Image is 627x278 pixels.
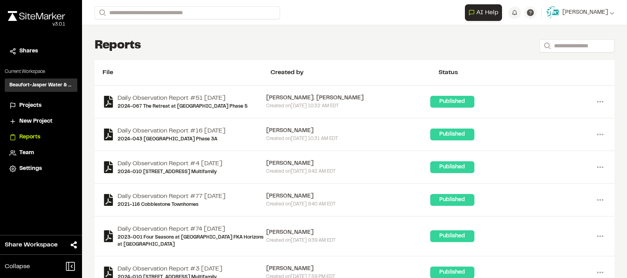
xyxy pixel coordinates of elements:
a: 2023-001 Four Seasons at [GEOGRAPHIC_DATA] FKA Horizons at [GEOGRAPHIC_DATA] [118,234,266,248]
p: Current Workspace [5,68,77,75]
a: Daily Observation Report #51 [DATE] [118,93,248,103]
a: 2024-010 [STREET_ADDRESS] Multifamily [118,168,222,175]
div: Created on [DATE] 9:40 AM EDT [266,201,430,208]
a: Daily Observation Report #4 [DATE] [118,159,222,168]
span: Reports [19,133,40,142]
span: Projects [19,101,41,110]
h1: Reports [95,38,141,54]
div: [PERSON_NAME] [266,192,430,201]
h3: Beaufort-Jasper Water & Sewer Authority [9,82,73,89]
span: Collapse [5,262,30,271]
div: Created on [DATE] 10:31 AM EDT [266,135,430,142]
div: Published [430,161,474,173]
a: 2021-116 Cobblestone Townhomes [118,201,226,208]
span: AI Help [476,8,498,17]
button: Search [95,6,109,19]
div: Created on [DATE] 9:42 AM EDT [266,168,430,175]
div: Open AI Assistant [465,4,505,21]
div: Oh geez...please don't... [8,21,65,28]
div: [PERSON_NAME] [266,127,430,135]
span: Share Workspace [5,240,58,250]
div: Created on [DATE] 10:32 AM EDT [266,103,430,110]
a: Reports [9,133,73,142]
a: New Project [9,117,73,126]
div: File [103,68,271,77]
a: Daily Observation Report #3 [DATE] [118,264,222,274]
a: 2024-067 The Retreat at [GEOGRAPHIC_DATA] Phase 5 [118,103,248,110]
div: [PERSON_NAME] [266,159,430,168]
span: [PERSON_NAME] [562,8,608,17]
span: New Project [19,117,52,126]
a: Settings [9,164,73,173]
div: Published [430,194,474,206]
img: User [547,6,559,19]
a: Team [9,149,73,157]
div: Published [430,230,474,242]
div: Published [430,129,474,140]
button: Open AI Assistant [465,4,502,21]
a: Projects [9,101,73,110]
button: Search [539,39,554,52]
div: Status [439,68,606,77]
div: Created on [DATE] 9:39 AM EDT [266,237,430,244]
div: [PERSON_NAME]. [PERSON_NAME] [266,94,430,103]
a: Daily Observation Report #74 [DATE] [118,224,266,234]
div: Published [430,96,474,108]
span: Settings [19,164,42,173]
a: Daily Observation Report #77 [DATE] [118,192,226,201]
img: rebrand.png [8,11,65,21]
a: 2024-043 [GEOGRAPHIC_DATA] Phase 3A [118,136,226,143]
a: Daily Observation Report #16 [DATE] [118,126,226,136]
button: [PERSON_NAME] [547,6,614,19]
div: Created by [271,68,439,77]
a: Shares [9,47,73,56]
div: [PERSON_NAME] [266,228,430,237]
div: [PERSON_NAME] [266,265,430,273]
span: Team [19,149,34,157]
span: Shares [19,47,38,56]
